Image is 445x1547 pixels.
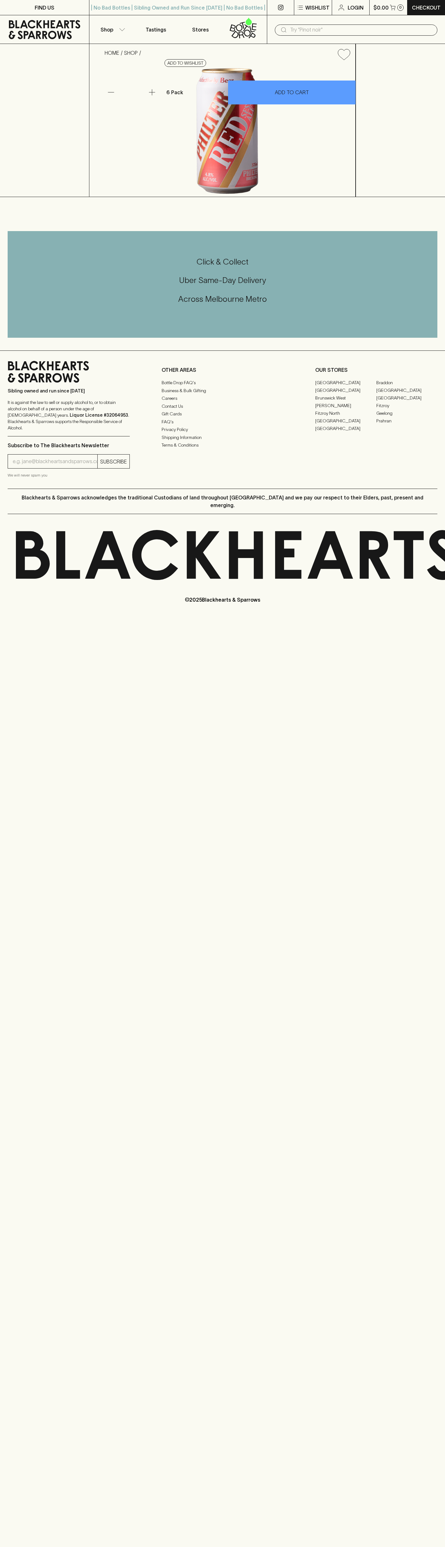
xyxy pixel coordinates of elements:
[124,50,138,56] a: SHOP
[315,425,376,432] a: [GEOGRAPHIC_DATA]
[192,26,209,33] p: Stores
[315,386,376,394] a: [GEOGRAPHIC_DATA]
[164,86,228,99] div: 6 Pack
[376,379,437,386] a: Braddon
[315,394,376,402] a: Brunswick West
[162,426,284,434] a: Privacy Policy
[162,387,284,394] a: Business & Bulk Gifting
[8,294,437,304] h5: Across Melbourne Metro
[305,4,330,11] p: Wishlist
[134,15,178,44] a: Tastings
[8,388,130,394] p: Sibling owned and run since [DATE]
[376,394,437,402] a: [GEOGRAPHIC_DATA]
[98,455,129,468] button: SUBSCRIBE
[12,494,433,509] p: Blackhearts & Sparrows acknowledges the traditional Custodians of land throughout [GEOGRAPHIC_DAT...
[376,402,437,409] a: Fitzroy
[13,456,97,467] input: e.g. jane@blackheartsandsparrows.com.au
[315,379,376,386] a: [GEOGRAPHIC_DATA]
[315,409,376,417] a: Fitzroy North
[166,88,183,96] p: 6 Pack
[89,15,134,44] button: Shop
[8,231,437,338] div: Call to action block
[315,417,376,425] a: [GEOGRAPHIC_DATA]
[100,65,355,197] img: 52208.png
[315,402,376,409] a: [PERSON_NAME]
[162,402,284,410] a: Contact Us
[373,4,389,11] p: $0.00
[162,395,284,402] a: Careers
[290,25,432,35] input: Try "Pinot noir"
[348,4,364,11] p: Login
[275,88,309,96] p: ADD TO CART
[412,4,441,11] p: Checkout
[162,418,284,426] a: FAQ's
[178,15,223,44] a: Stores
[164,59,206,67] button: Add to wishlist
[8,275,437,286] h5: Uber Same-Day Delivery
[105,50,119,56] a: HOME
[228,81,356,104] button: ADD TO CART
[315,366,437,374] p: OUR STORES
[376,417,437,425] a: Prahran
[146,26,166,33] p: Tastings
[376,386,437,394] a: [GEOGRAPHIC_DATA]
[376,409,437,417] a: Geelong
[162,410,284,418] a: Gift Cards
[8,399,130,431] p: It is against the law to sell or supply alcohol to, or to obtain alcohol on behalf of a person un...
[162,366,284,374] p: OTHER AREAS
[101,26,113,33] p: Shop
[70,413,128,418] strong: Liquor License #32064953
[162,441,284,449] a: Terms & Conditions
[8,257,437,267] h5: Click & Collect
[335,46,353,63] button: Add to wishlist
[8,472,130,478] p: We will never spam you
[100,458,127,465] p: SUBSCRIBE
[162,434,284,441] a: Shipping Information
[8,441,130,449] p: Subscribe to The Blackhearts Newsletter
[35,4,54,11] p: FIND US
[162,379,284,387] a: Bottle Drop FAQ's
[399,6,402,9] p: 0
